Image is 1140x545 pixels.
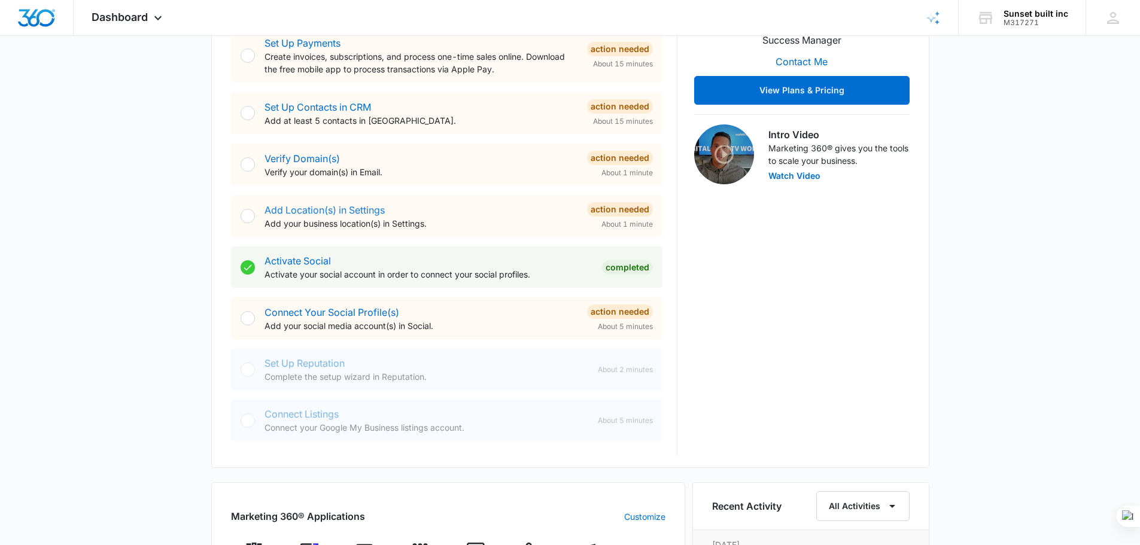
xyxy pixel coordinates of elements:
span: About 5 minutes [598,321,653,332]
a: Set Up Contacts in CRM [265,101,371,113]
div: Action Needed [587,99,653,114]
div: Completed [602,260,653,275]
a: Customize [624,510,665,523]
div: Action Needed [587,305,653,319]
p: Verify your domain(s) in Email. [265,166,577,178]
h2: Marketing 360® Applications [231,509,365,523]
img: Intro Video [694,124,754,184]
div: Action Needed [587,202,653,217]
div: Action Needed [587,42,653,56]
div: Action Needed [587,151,653,165]
button: All Activities [816,491,910,521]
h3: Intro Video [768,127,910,142]
span: About 1 minute [601,219,653,230]
span: About 15 minutes [593,116,653,127]
p: Marketing 360® gives you the tools to scale your business. [768,142,910,167]
a: Activate Social [265,255,331,267]
div: account name [1004,9,1068,19]
span: About 1 minute [601,168,653,178]
span: About 5 minutes [598,415,653,426]
p: Success Manager [762,33,841,47]
p: Add at least 5 contacts in [GEOGRAPHIC_DATA]. [265,114,577,127]
a: Verify Domain(s) [265,153,340,165]
span: About 2 minutes [598,364,653,375]
button: Watch Video [768,172,820,180]
a: Set Up Payments [265,37,341,49]
span: Dashboard [92,11,148,23]
span: About 15 minutes [593,59,653,69]
button: View Plans & Pricing [694,76,910,105]
p: Activate your social account in order to connect your social profiles. [265,268,592,281]
p: Create invoices, subscriptions, and process one-time sales online. Download the free mobile app t... [265,50,577,75]
button: Contact Me [764,47,840,76]
p: Complete the setup wizard in Reputation. [265,370,588,383]
h6: Recent Activity [712,499,782,513]
p: Connect your Google My Business listings account. [265,421,588,434]
p: Add your social media account(s) in Social. [265,319,577,332]
a: Add Location(s) in Settings [265,204,385,216]
div: account id [1004,19,1068,27]
p: Add your business location(s) in Settings. [265,217,577,230]
a: Connect Your Social Profile(s) [265,306,399,318]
